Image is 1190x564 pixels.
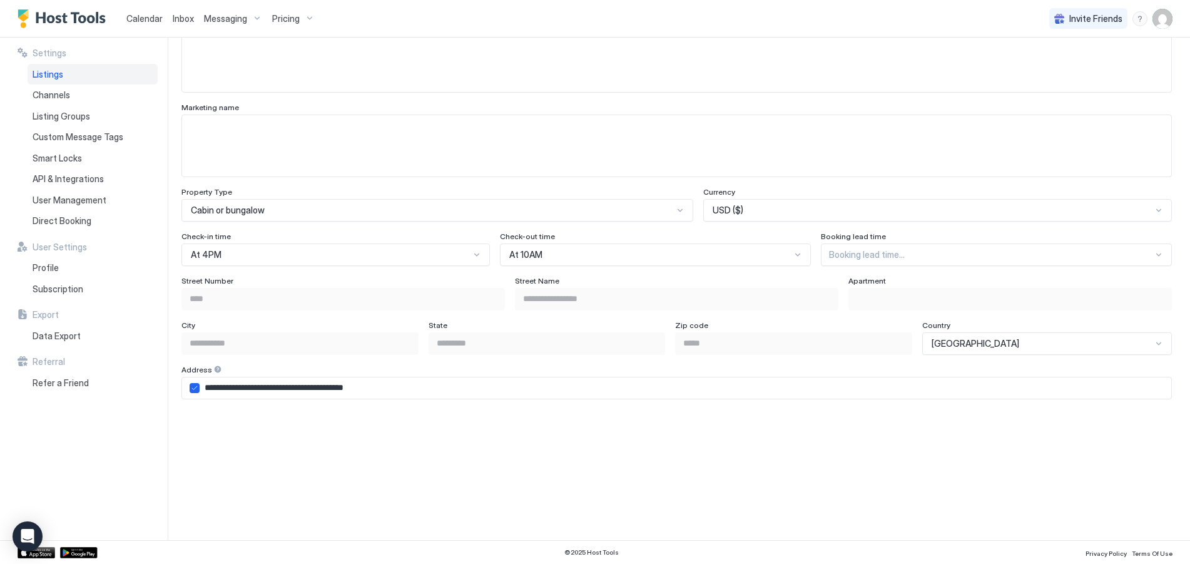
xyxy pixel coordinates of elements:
span: [GEOGRAPHIC_DATA] [932,338,1019,349]
span: User Settings [33,242,87,253]
span: © 2025 Host Tools [564,548,619,556]
span: Refer a Friend [33,377,89,389]
span: Listings [33,69,63,80]
a: Profile [28,257,158,279]
a: Channels [28,85,158,106]
a: Inbox [173,12,194,25]
span: Inbox [173,13,194,24]
span: Settings [33,48,66,59]
a: API & Integrations [28,168,158,190]
span: Street Number [181,276,233,285]
span: Referral [33,356,65,367]
span: Currency [703,187,735,197]
div: airbnbAddress [190,383,200,393]
a: Terms Of Use [1132,546,1172,559]
input: Input Field [182,333,418,354]
span: Cabin or bungalow [191,205,265,216]
span: USD ($) [713,205,743,216]
span: Calendar [126,13,163,24]
span: Terms Of Use [1132,550,1172,557]
a: Direct Booking [28,210,158,232]
span: At 4PM [191,249,221,260]
span: Subscription [33,284,83,295]
span: Export [33,309,59,320]
span: Address [181,365,212,374]
input: Input Field [676,333,912,354]
span: Invite Friends [1069,13,1122,24]
span: Apartment [848,276,886,285]
span: Check-in time [181,232,231,241]
input: Input Field [849,289,1171,310]
a: Google Play Store [60,547,98,558]
span: Channels [33,90,70,101]
input: Input Field [182,289,504,310]
span: Pricing [272,13,300,24]
input: Input Field [200,377,1171,399]
span: At 10AM [509,249,542,260]
span: Listing Groups [33,111,90,122]
span: Country [922,320,950,330]
span: Property Type [181,187,232,197]
textarea: Input Field [182,31,1171,92]
div: menu [1132,11,1147,26]
span: Check-out time [500,232,555,241]
span: Direct Booking [33,215,91,227]
a: Host Tools Logo [18,9,111,28]
div: Open Intercom Messenger [13,521,43,551]
span: Messaging [204,13,247,24]
span: Profile [33,262,59,274]
span: Data Export [33,331,81,342]
span: Smart Locks [33,153,82,164]
input: Input Field [429,333,665,354]
a: Smart Locks [28,148,158,169]
a: Listings [28,64,158,85]
a: Listing Groups [28,106,158,127]
a: Refer a Friend [28,372,158,394]
a: Custom Message Tags [28,126,158,148]
span: Marketing name [181,103,239,112]
span: State [429,320,447,330]
a: Data Export [28,326,158,347]
a: User Management [28,190,158,211]
span: City [181,320,195,330]
a: Privacy Policy [1086,546,1127,559]
span: User Management [33,195,106,206]
a: Calendar [126,12,163,25]
a: App Store [18,547,55,558]
span: API & Integrations [33,173,104,185]
a: Subscription [28,279,158,300]
textarea: Input Field [182,115,1171,177]
div: User profile [1152,9,1172,29]
span: Custom Message Tags [33,131,123,143]
span: Privacy Policy [1086,550,1127,557]
span: Street Name [515,276,559,285]
span: Booking lead time [821,232,886,241]
span: Zip code [675,320,708,330]
input: Input Field [516,289,838,310]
